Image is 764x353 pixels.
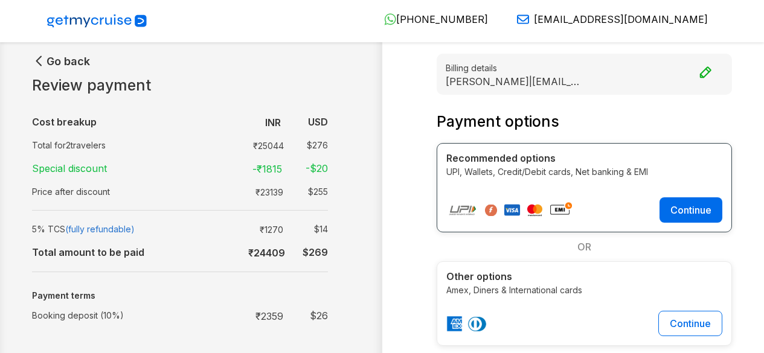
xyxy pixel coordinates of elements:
td: : [231,156,237,180]
span: [EMAIL_ADDRESS][DOMAIN_NAME] [534,13,708,25]
strong: Special discount [32,162,107,174]
p: UPI, Wallets, Credit/Debit cards, Net banking & EMI [446,165,723,178]
td: : [231,240,237,264]
strong: -₹ 1815 [252,163,282,175]
a: [PHONE_NUMBER] [374,13,488,25]
h1: Review payment [32,77,328,95]
b: $ 269 [303,246,328,258]
b: Total amount to be paid [32,246,144,258]
img: WhatsApp [384,13,396,25]
span: (fully refundable) [65,224,135,234]
strong: $ 26 [310,310,328,322]
td: 5% TCS [32,218,231,240]
strong: ₹ 2359 [255,310,283,322]
a: [EMAIL_ADDRESS][DOMAIN_NAME] [507,13,708,25]
small: Billing details [446,62,724,74]
h4: Recommended options [446,153,723,164]
b: INR [265,116,281,129]
h5: Payment terms [32,291,328,301]
td: Price after discount [32,180,231,203]
td: ₹ 1270 [244,220,288,238]
td: $ 255 [288,183,328,200]
td: $ 14 [288,220,328,238]
span: [PHONE_NUMBER] [396,13,488,25]
img: Email [517,13,529,25]
p: [PERSON_NAME] | [EMAIL_ADDRESS][DOMAIN_NAME] [446,75,585,87]
td: : [231,134,237,156]
h3: Payment options [437,113,733,131]
td: ₹ 23139 [244,183,288,200]
button: Go back [32,54,90,68]
td: : [231,304,237,328]
b: USD [308,116,328,128]
b: ₹ 24409 [248,247,285,259]
td: : [231,218,237,240]
strong: -$ 20 [306,162,328,174]
p: Amex, Diners & International cards [446,284,723,296]
td: $ 276 [289,136,328,154]
div: OR [437,232,733,261]
b: Cost breakup [32,116,97,128]
td: : [231,110,237,134]
button: Continue [660,197,722,223]
button: Continue [658,311,722,336]
td: Total for 2 travelers [32,134,231,156]
td: ₹ 25044 [244,136,289,154]
h4: Other options [446,271,723,282]
td: Booking deposit (10%) [32,304,231,328]
td: : [231,180,237,203]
